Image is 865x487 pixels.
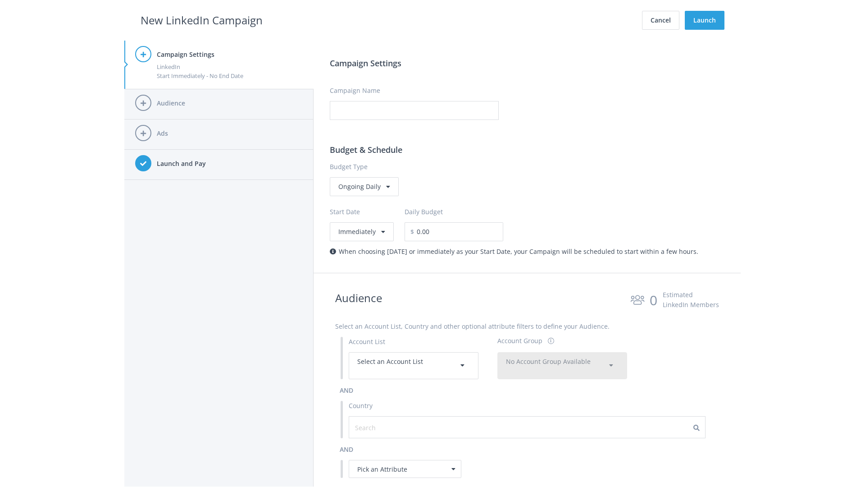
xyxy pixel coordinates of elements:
[685,11,724,30] button: Launch
[330,222,394,241] button: Immediately
[157,50,303,60] h4: Campaign Settings
[340,445,353,454] span: and
[355,423,436,432] input: Search
[357,357,470,375] div: Select an Account List
[405,207,443,217] label: Daily Budget
[335,322,610,331] label: Select an Account List, Country and other optional attribute filters to define your Audience.
[642,11,679,30] button: Cancel
[330,86,380,96] label: Campaign Name
[157,159,303,169] h4: Launch and Pay
[157,129,303,138] h4: Ads
[330,162,724,172] label: Budget Type
[349,401,373,411] label: Country
[157,71,303,80] div: Start Immediately - No End Date
[405,222,414,241] span: $
[330,143,724,156] h3: Budget & Schedule
[340,386,353,395] span: and
[357,357,423,366] span: Select an Account List
[330,57,724,69] h3: Campaign Settings
[330,247,724,257] div: When choosing [DATE] or immediately as your Start Date, your Campaign will be scheduled to start ...
[349,337,385,347] label: Account List
[141,12,263,29] h2: New LinkedIn Campaign
[157,62,303,71] div: LinkedIn
[330,207,405,217] label: Start Date
[335,289,382,311] h2: Audience
[349,460,461,478] div: Pick an Attribute
[663,290,719,310] div: Estimated LinkedIn Members
[506,357,591,366] span: No Account Group Available
[157,98,303,108] h4: Audience
[497,336,542,346] div: Account Group
[506,357,619,375] div: No Account Group Available
[330,177,399,196] div: Ongoing Daily
[650,289,657,311] div: 0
